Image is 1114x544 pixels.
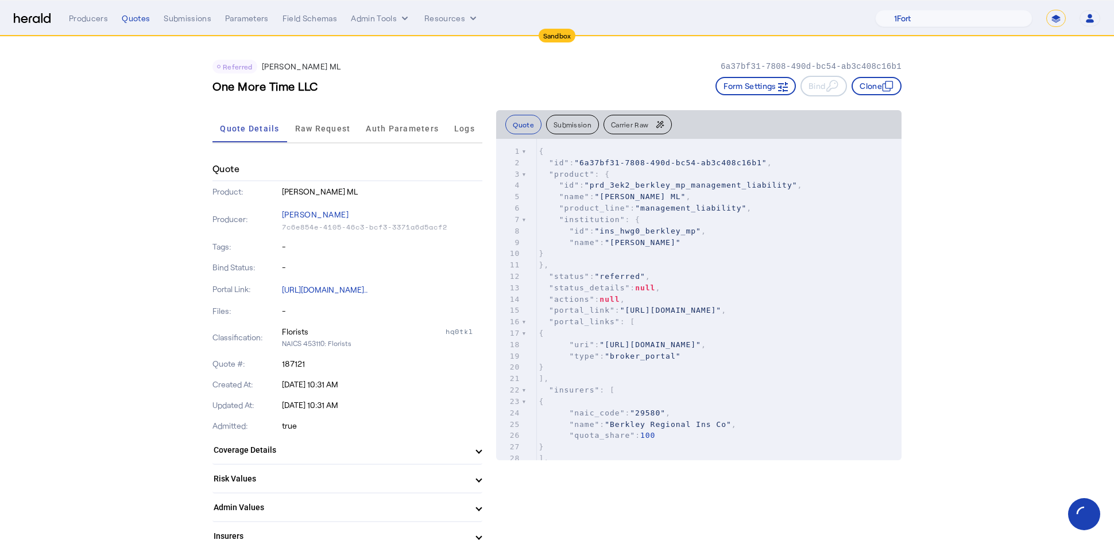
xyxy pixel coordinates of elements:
p: Quote #: [212,358,280,370]
p: 187121 [282,358,483,370]
span: : , [539,306,726,314]
p: 7c6e854e-4105-46c3-bcf3-3371a6d5acf2 [282,223,483,232]
span: "insurers" [549,386,599,394]
span: Raw Request [295,125,351,133]
mat-panel-title: Insurers [214,530,467,542]
p: Bind Status: [212,262,280,273]
span: "product_line" [559,204,631,212]
div: 1 [496,146,521,157]
span: { [539,397,544,406]
button: Quote [505,115,541,134]
p: Updated At: [212,399,280,411]
span: : , [539,295,625,304]
div: 5 [496,191,521,203]
p: Classification: [212,332,280,343]
div: 13 [496,282,521,294]
div: 9 [496,237,521,248]
p: NAICS 453110: Florists [282,337,483,349]
span: } [539,442,544,451]
span: null [635,283,655,292]
span: { [539,147,544,156]
div: Parameters [225,13,269,24]
div: 10 [496,248,521,259]
span: "broker_portal" [605,352,680,360]
h3: One More Time LLC [212,78,318,94]
p: - [282,305,483,317]
p: [DATE] 10:31 AM [282,379,483,390]
span: : , [539,192,691,201]
span: "name" [559,192,590,201]
div: 11 [496,259,521,271]
button: Bind [800,76,847,96]
span: "id" [559,181,579,189]
div: 21 [496,373,521,384]
mat-panel-title: Risk Values [214,473,467,485]
div: 4 [496,180,521,191]
span: : { [539,170,610,178]
div: 2 [496,157,521,169]
p: Portal Link: [212,283,280,295]
span: "id" [549,158,569,167]
span: Quote Details [220,125,279,133]
span: : , [539,283,660,292]
span: "status" [549,272,590,281]
span: "management_liability" [635,204,746,212]
span: Logs [454,125,475,133]
p: [PERSON_NAME] ML [282,186,483,197]
p: Tags: [212,241,280,252]
div: 19 [496,351,521,362]
div: 22 [496,384,521,396]
span: "id" [569,227,589,235]
mat-panel-title: Coverage Details [214,444,467,456]
herald-code-block: quote [496,139,902,460]
mat-expansion-panel-header: Coverage Details [212,436,482,464]
div: 24 [496,407,521,419]
div: 14 [496,294,521,305]
span: "status_details" [549,283,630,292]
button: Form Settings [715,77,796,95]
button: Carrier Raw [604,115,672,134]
span: : [ [539,386,615,394]
span: : , [539,409,671,417]
mat-panel-title: Admin Values [214,502,467,514]
span: "[URL][DOMAIN_NAME]" [620,306,722,314]
div: 3 [496,169,521,180]
span: } [539,363,544,371]
button: Submission [546,115,599,134]
span: : , [539,227,706,235]
p: [PERSON_NAME] [282,207,483,223]
div: Florists [282,326,308,337]
button: internal dropdown menu [351,13,411,24]
span: : , [539,181,802,189]
span: : [539,352,680,360]
span: "ins_hwg0_berkley_mp" [595,227,701,235]
span: : , [539,340,706,349]
span: : [ [539,317,635,326]
span: { [539,329,544,337]
span: }, [539,261,549,269]
p: [PERSON_NAME] ML [262,61,341,72]
div: 17 [496,328,521,339]
p: true [282,420,483,432]
div: Producers [69,13,108,24]
div: 20 [496,362,521,373]
h4: Quote [212,162,239,176]
span: } [539,249,544,258]
div: hq0tkl [446,326,482,337]
span: null [599,295,620,304]
mat-expansion-panel-header: Admin Values [212,494,482,521]
div: 12 [496,271,521,282]
span: "[PERSON_NAME]" [605,238,680,247]
span: Referred [223,63,253,71]
p: Admitted: [212,420,280,432]
div: Sandbox [539,29,576,42]
p: Files: [212,305,280,317]
div: 25 [496,419,521,430]
div: 23 [496,396,521,407]
div: 27 [496,441,521,453]
span: : , [539,272,650,281]
button: Resources dropdown menu [424,13,479,24]
p: - [282,262,483,273]
p: 6a37bf31-7808-490d-bc54-ab3c408c16b1 [721,61,902,72]
a: [URL][DOMAIN_NAME].. [282,285,368,294]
